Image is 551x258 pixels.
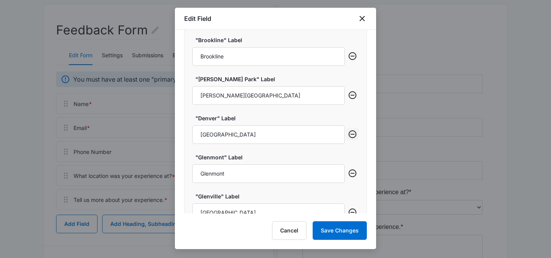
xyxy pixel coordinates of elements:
[195,192,348,200] label: "Glenville" Label
[59,225,121,231] span: Submit Feedback
[192,47,345,66] input: "Brookline" Label
[195,36,348,44] label: "Brookline" Label
[192,164,345,183] input: "Glenmont" Label
[153,220,252,243] iframe: reCAPTCHA
[346,167,359,179] button: Remove row
[346,206,359,219] button: Remove row
[192,203,345,222] input: "Glenville" Label
[184,14,211,23] h1: Edit Field
[195,114,348,122] label: "Denver" Label
[313,221,367,240] button: Save Changes
[195,153,348,161] label: "Glenmont" Label
[358,14,367,23] button: close
[346,89,359,101] button: Remove row
[192,86,345,105] input: "Clifton Park" Label
[272,221,306,240] button: Cancel
[195,75,348,83] label: "[PERSON_NAME] Park" Label
[346,128,359,140] button: Remove row
[346,50,359,62] button: Remove row
[192,125,345,144] input: "Denver" Label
